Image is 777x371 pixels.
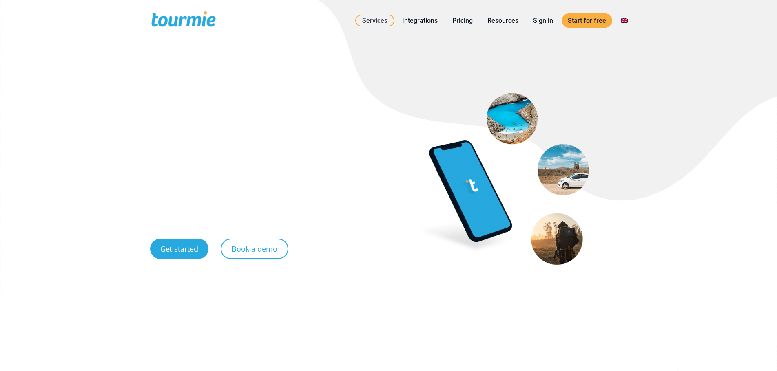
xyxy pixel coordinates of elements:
a: Services [355,15,394,26]
a: Get started [150,239,208,259]
a: Resources [481,15,525,26]
a: Start for free [562,13,612,28]
a: Pricing [446,15,479,26]
a: Integrations [396,15,444,26]
a: Sign in [527,15,559,26]
a: Book a demo [221,239,288,259]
